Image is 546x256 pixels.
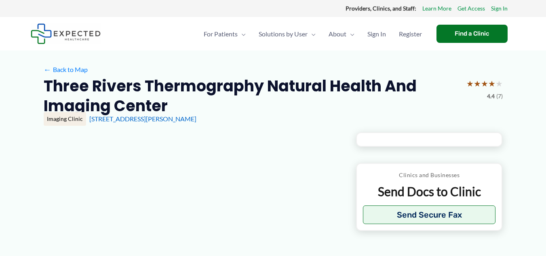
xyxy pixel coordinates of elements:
[197,20,428,48] nav: Primary Site Navigation
[491,3,508,14] a: Sign In
[457,3,485,14] a: Get Access
[487,91,495,102] span: 4.4
[346,5,416,12] strong: Providers, Clinics, and Staff:
[346,20,354,48] span: Menu Toggle
[495,76,503,91] span: ★
[436,25,508,43] a: Find a Clinic
[308,20,316,48] span: Menu Toggle
[252,20,322,48] a: Solutions by UserMenu Toggle
[481,76,488,91] span: ★
[44,66,51,73] span: ←
[322,20,361,48] a: AboutMenu Toggle
[392,20,428,48] a: Register
[259,20,308,48] span: Solutions by User
[44,63,88,76] a: ←Back to Map
[197,20,252,48] a: For PatientsMenu Toggle
[422,3,451,14] a: Learn More
[89,115,196,123] a: [STREET_ADDRESS][PERSON_NAME]
[399,20,422,48] span: Register
[44,76,460,116] h2: Three Rivers Thermography Natural Health and Imaging Center
[204,20,238,48] span: For Patients
[31,23,101,44] img: Expected Healthcare Logo - side, dark font, small
[363,184,496,199] p: Send Docs to Clinic
[474,76,481,91] span: ★
[329,20,346,48] span: About
[44,112,86,126] div: Imaging Clinic
[488,76,495,91] span: ★
[496,91,503,102] span: (7)
[466,76,474,91] span: ★
[361,20,392,48] a: Sign In
[363,205,496,224] button: Send Secure Fax
[363,170,496,180] p: Clinics and Businesses
[367,20,386,48] span: Sign In
[238,20,246,48] span: Menu Toggle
